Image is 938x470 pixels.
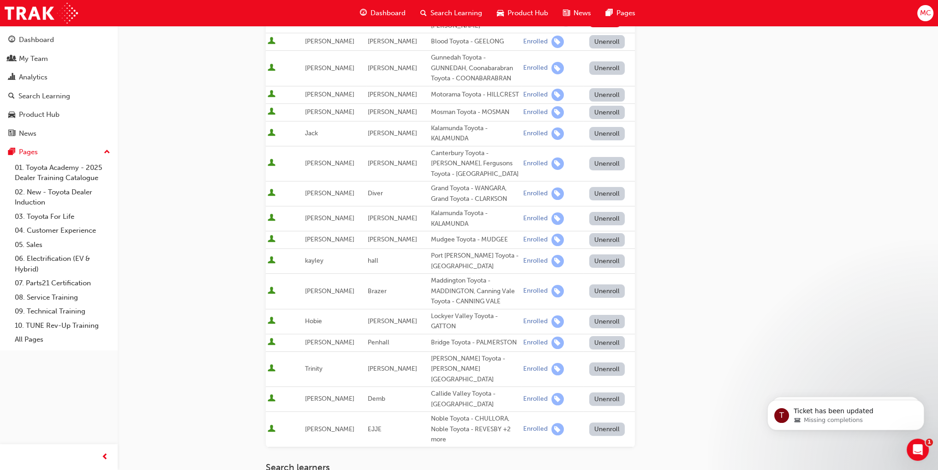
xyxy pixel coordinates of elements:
[589,88,625,102] button: Unenroll
[305,37,354,45] span: [PERSON_NAME]
[431,414,520,445] div: Noble Toyota - CHULLORA, Noble Toyota - REVESBY +2 more
[305,235,354,243] span: [PERSON_NAME]
[11,210,114,224] a: 03. Toyota For Life
[523,159,548,168] div: Enrolled
[431,276,520,307] div: Maddington Toyota - MADDINGTON, Canning Vale Toyota - CANNING VALE
[598,4,643,23] a: pages-iconPages
[523,365,548,374] div: Enrolled
[268,338,275,347] span: User is active
[19,35,54,45] div: Dashboard
[8,36,15,44] span: guage-icon
[268,108,275,117] span: User is active
[589,106,625,119] button: Unenroll
[8,92,15,101] span: search-icon
[18,91,70,102] div: Search Learning
[11,332,114,347] a: All Pages
[305,129,318,137] span: Jack
[268,214,275,223] span: User is active
[551,255,564,267] span: learningRecordVerb_ENROLL-icon
[523,338,548,347] div: Enrolled
[11,252,114,276] a: 06. Electrification (EV & Hybrid)
[551,62,564,74] span: learningRecordVerb_ENROLL-icon
[268,37,275,46] span: User is active
[11,223,114,238] a: 04. Customer Experience
[4,69,114,86] a: Analytics
[523,235,548,244] div: Enrolled
[11,276,114,290] a: 07. Parts21 Certification
[305,90,354,98] span: [PERSON_NAME]
[5,3,78,24] a: Trak
[551,423,564,435] span: learningRecordVerb_ENROLL-icon
[551,157,564,170] span: learningRecordVerb_ENROLL-icon
[589,284,625,298] button: Unenroll
[268,159,275,168] span: User is active
[523,37,548,46] div: Enrolled
[589,212,625,225] button: Unenroll
[4,31,114,48] a: Dashboard
[305,395,354,403] span: [PERSON_NAME]
[4,88,114,105] a: Search Learning
[305,425,354,433] span: [PERSON_NAME]
[589,315,625,328] button: Unenroll
[431,311,520,332] div: Lockyer Valley Toyota - GATTON
[523,189,548,198] div: Enrolled
[368,214,417,222] span: [PERSON_NAME]
[490,4,556,23] a: car-iconProduct Hub
[8,130,15,138] span: news-icon
[523,287,548,295] div: Enrolled
[497,7,504,19] span: car-icon
[368,189,383,197] span: Diver
[8,73,15,82] span: chart-icon
[268,129,275,138] span: User is active
[368,64,417,72] span: [PERSON_NAME]
[589,61,625,75] button: Unenroll
[907,439,929,461] iframe: Intercom live chat
[589,362,625,376] button: Unenroll
[431,337,520,348] div: Bridge Toyota - PALMERSTON
[551,337,564,349] span: learningRecordVerb_ENROLL-icon
[368,37,417,45] span: [PERSON_NAME]
[589,127,625,140] button: Unenroll
[563,7,570,19] span: news-icon
[370,8,406,18] span: Dashboard
[305,64,354,72] span: [PERSON_NAME]
[616,8,635,18] span: Pages
[917,5,933,21] button: MC
[551,285,564,297] span: learningRecordVerb_ENROLL-icon
[589,35,625,48] button: Unenroll
[551,106,564,119] span: learningRecordVerb_ENROLL-icon
[431,208,520,229] div: Kalamunda Toyota - KALAMUNDA
[508,8,548,18] span: Product Hub
[523,64,548,72] div: Enrolled
[368,257,378,265] span: hall
[19,72,48,83] div: Analytics
[104,146,110,158] span: up-icon
[305,338,354,346] span: [PERSON_NAME]
[268,64,275,73] span: User is active
[352,4,413,23] a: guage-iconDashboard
[11,185,114,210] a: 02. New - Toyota Dealer Induction
[19,147,38,157] div: Pages
[431,235,520,245] div: Mudgee Toyota - MUDGEE
[431,354,520,385] div: [PERSON_NAME] Toyota - [PERSON_NAME][GEOGRAPHIC_DATA]
[368,159,417,167] span: [PERSON_NAME]
[523,257,548,265] div: Enrolled
[19,54,48,64] div: My Team
[368,235,417,243] span: [PERSON_NAME]
[368,365,417,373] span: [PERSON_NAME]
[523,214,548,223] div: Enrolled
[431,36,520,47] div: Blood Toyota - GEELONG
[305,317,322,325] span: Hobie
[589,187,625,200] button: Unenroll
[368,129,417,137] span: [PERSON_NAME]
[551,234,564,246] span: learningRecordVerb_ENROLL-icon
[589,157,625,170] button: Unenroll
[368,287,387,295] span: Brazer
[431,183,520,204] div: Grand Toyota - WANGARA, Grand Toyota - CLARKSON
[556,4,598,23] a: news-iconNews
[268,394,275,404] span: User is active
[413,4,490,23] a: search-iconSearch Learning
[431,107,520,118] div: Mosman Toyota - MOSMAN
[589,336,625,349] button: Unenroll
